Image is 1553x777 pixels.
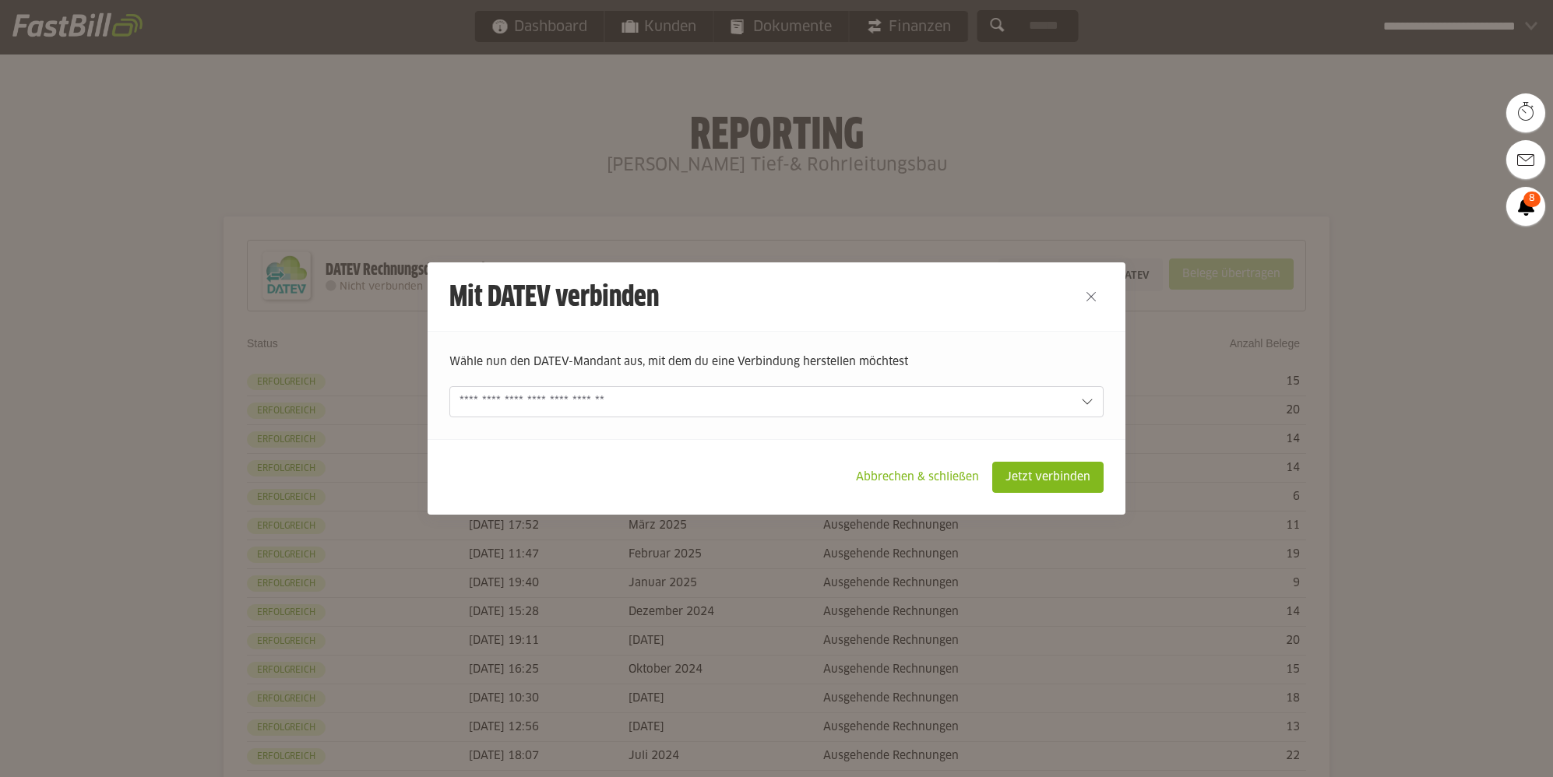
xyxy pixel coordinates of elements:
[449,353,1104,371] p: Wähle nun den DATEV-Mandant aus, mit dem du eine Verbindung herstellen möchtest
[843,462,992,493] sl-button: Abbrechen & schließen
[1506,187,1545,226] a: 8
[992,462,1104,493] sl-button: Jetzt verbinden
[1523,192,1541,207] span: 8
[1433,730,1537,769] iframe: Öffnet ein Widget, in dem Sie weitere Informationen finden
